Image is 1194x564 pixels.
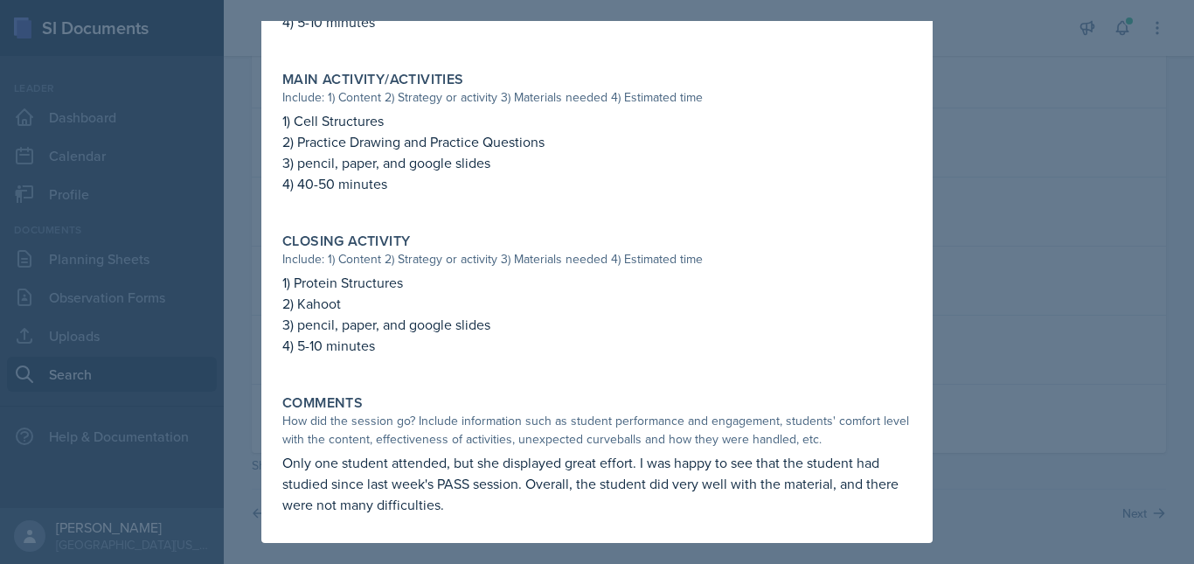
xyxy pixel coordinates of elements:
div: How did the session go? Include information such as student performance and engagement, students'... [282,412,912,449]
label: Comments [282,394,363,412]
label: Closing Activity [282,233,410,250]
p: 3) pencil, paper, and google slides [282,314,912,335]
div: Include: 1) Content 2) Strategy or activity 3) Materials needed 4) Estimated time [282,88,912,107]
p: 3) pencil, paper, and google slides [282,152,912,173]
p: 1) Protein Structures [282,272,912,293]
p: 2) Practice Drawing and Practice Questions [282,131,912,152]
p: 4) 40-50 minutes [282,173,912,194]
div: Include: 1) Content 2) Strategy or activity 3) Materials needed 4) Estimated time [282,250,912,268]
p: 4) 5-10 minutes [282,335,912,356]
label: Main Activity/Activities [282,71,464,88]
p: 4) 5-10 minutes [282,11,912,32]
p: Only one student attended, but she displayed great effort. I was happy to see that the student ha... [282,452,912,515]
p: 2) Kahoot [282,293,912,314]
p: 1) Cell Structures [282,110,912,131]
